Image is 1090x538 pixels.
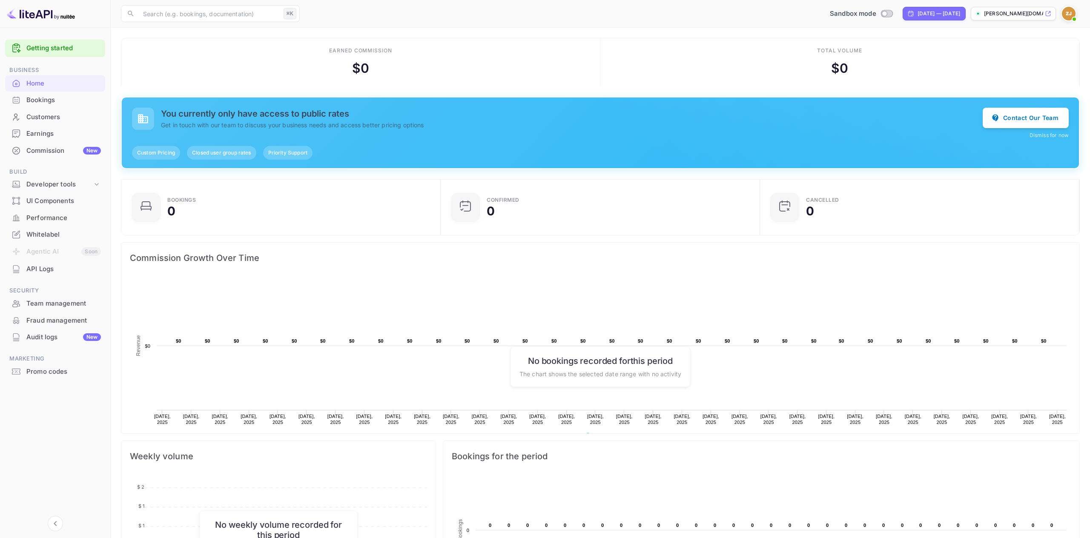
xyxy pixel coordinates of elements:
text: $0 [234,338,239,343]
text: [DATE], 2025 [703,414,719,425]
div: Total volume [817,47,863,54]
button: Contact Our Team [983,108,1069,128]
tspan: $ 1 [138,522,144,528]
div: New [83,147,101,155]
button: Dismiss for now [1030,132,1069,139]
p: Get in touch with our team to discuss your business needs and access better pricing options [161,120,983,129]
text: 0 [975,523,978,528]
text: $0 [407,338,413,343]
text: $0 [436,338,442,343]
text: $0 [263,338,268,343]
div: Promo codes [26,367,101,377]
div: Performance [26,213,101,223]
text: 0 [639,523,641,528]
text: $0 [609,338,615,343]
div: Earnings [26,129,101,139]
text: $0 [926,338,931,343]
div: Bookings [5,92,105,109]
span: Custom Pricing [132,149,180,157]
text: [DATE], 2025 [991,414,1008,425]
text: [DATE], 2025 [443,414,459,425]
div: [DATE] — [DATE] [918,10,960,17]
a: Fraud management [5,312,105,328]
img: LiteAPI logo [7,7,75,20]
text: $0 [551,338,557,343]
text: [DATE], 2025 [876,414,892,425]
text: 0 [732,523,735,528]
text: [DATE], 2025 [183,414,200,425]
text: [DATE], 2025 [674,414,690,425]
div: UI Components [5,193,105,209]
text: [DATE], 2025 [645,414,662,425]
a: UI Components [5,193,105,209]
img: Zaheer Jappie [1062,7,1076,20]
div: Whitelabel [5,226,105,243]
span: Bookings for the period [452,449,1071,463]
text: $0 [292,338,297,343]
div: 0 [487,205,495,217]
text: [DATE], 2025 [501,414,517,425]
text: [DATE], 2025 [298,414,315,425]
text: 0 [863,523,866,528]
text: [DATE], 2025 [212,414,228,425]
text: 0 [845,523,847,528]
span: Weekly volume [130,449,427,463]
text: $0 [1012,338,1018,343]
a: Team management [5,295,105,311]
a: Getting started [26,43,101,53]
text: $0 [176,338,181,343]
text: $0 [522,338,528,343]
a: CommissionNew [5,143,105,158]
div: CANCELLED [806,197,839,203]
text: [DATE], 2025 [1049,414,1066,425]
text: $0 [320,338,326,343]
div: Team management [26,299,101,309]
div: Customers [26,112,101,122]
a: API Logs [5,261,105,277]
text: 0 [508,523,510,528]
text: 0 [657,523,660,528]
div: CommissionNew [5,143,105,159]
text: 0 [620,523,622,528]
tspan: $ 1 [138,503,144,509]
a: Earnings [5,126,105,141]
span: Marketing [5,354,105,363]
text: $0 [349,338,355,343]
text: [DATE], 2025 [789,414,806,425]
text: 0 [676,523,679,528]
div: Earned commission [329,47,392,54]
div: 0 [167,205,175,217]
div: Commission [26,146,101,156]
text: 0 [601,523,604,528]
text: 0 [564,523,566,528]
span: Business [5,66,105,75]
p: [PERSON_NAME][DOMAIN_NAME]... [984,10,1043,17]
div: Performance [5,210,105,226]
div: $ 0 [831,59,848,78]
text: $0 [725,338,730,343]
text: [DATE], 2025 [847,414,863,425]
text: 0 [919,523,922,528]
div: Getting started [5,40,105,57]
text: $0 [954,338,960,343]
text: 0 [807,523,810,528]
text: $0 [897,338,902,343]
text: $0 [811,338,817,343]
input: Search (e.g. bookings, documentation) [138,5,280,22]
div: Fraud management [5,312,105,329]
a: Promo codes [5,363,105,379]
div: Developer tools [5,177,105,192]
text: $0 [754,338,759,343]
text: 0 [1050,523,1053,528]
text: 0 [957,523,959,528]
span: Priority Support [263,149,313,157]
div: Audit logs [26,332,101,342]
div: New [83,333,101,341]
text: Revenue [135,335,141,356]
text: Revenue [594,433,615,439]
a: Audit logsNew [5,329,105,345]
tspan: $ 2 [137,484,144,489]
text: $0 [145,343,150,349]
a: Home [5,75,105,91]
text: [DATE], 2025 [270,414,286,425]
